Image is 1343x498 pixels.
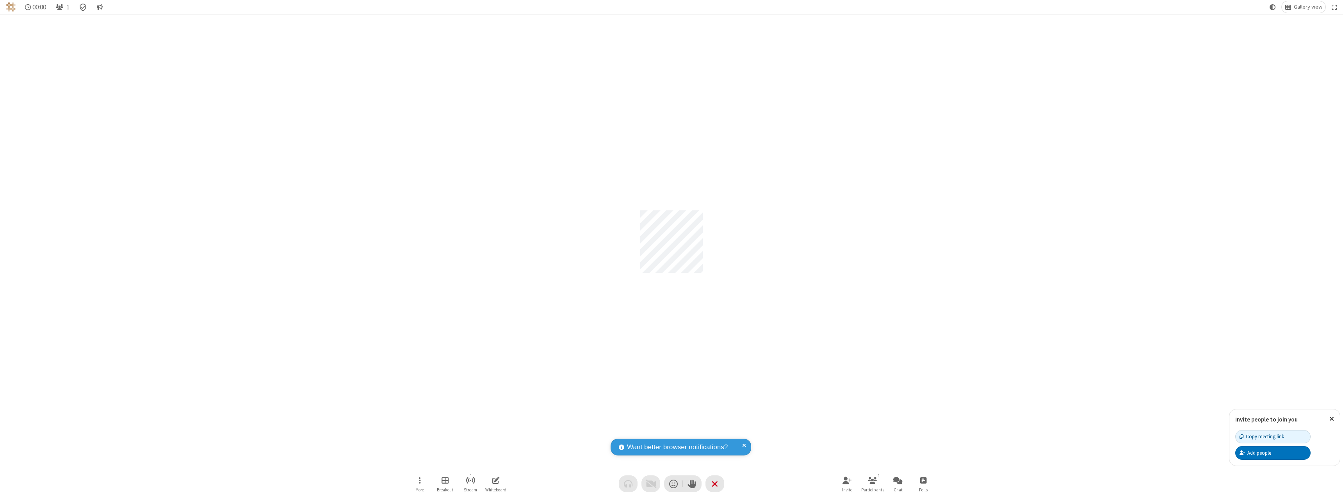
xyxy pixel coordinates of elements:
[705,475,724,492] button: End or leave meeting
[433,473,457,495] button: Manage Breakout Rooms
[485,487,506,492] span: Whiteboard
[919,487,928,492] span: Polls
[22,1,50,13] div: Timer
[93,1,106,13] button: Conversation
[627,442,728,452] span: Want better browser notifications?
[861,487,884,492] span: Participants
[876,472,882,479] div: 1
[641,475,660,492] button: Video
[464,487,477,492] span: Stream
[1323,409,1340,429] button: Close popover
[459,473,482,495] button: Start streaming
[1235,416,1298,423] label: Invite people to join you
[894,487,903,492] span: Chat
[1294,4,1322,10] span: Gallery view
[408,473,431,495] button: Open menu
[886,473,910,495] button: Open chat
[32,4,46,11] span: 00:00
[683,475,702,492] button: Raise hand
[52,1,73,13] button: Open participant list
[6,2,16,12] img: QA Selenium DO NOT DELETE OR CHANGE
[1235,430,1311,443] button: Copy meeting link
[861,473,884,495] button: Open participant list
[912,473,935,495] button: Open poll
[1235,446,1311,459] button: Add people
[1282,1,1325,13] button: Change layout
[835,473,859,495] button: Invite participants (⌘+Shift+I)
[415,487,424,492] span: More
[1266,1,1279,13] button: Using system theme
[1329,1,1340,13] button: Fullscreen
[437,487,453,492] span: Breakout
[664,475,683,492] button: Send a reaction
[484,473,508,495] button: Open shared whiteboard
[66,4,69,11] span: 1
[76,1,91,13] div: Meeting details Encryption enabled
[619,475,638,492] button: Audio problem - check your Internet connection or call by phone
[1240,433,1284,440] div: Copy meeting link
[842,487,852,492] span: Invite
